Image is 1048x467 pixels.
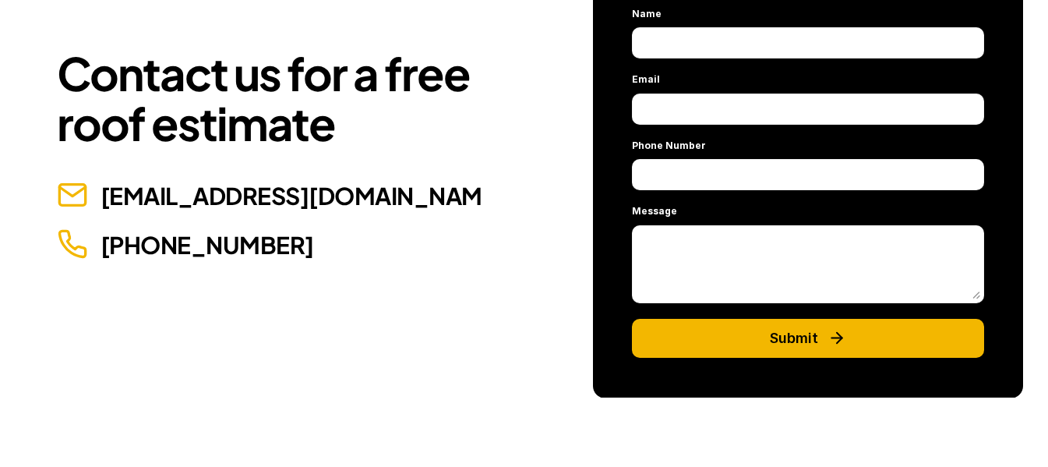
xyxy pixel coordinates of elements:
a: [EMAIL_ADDRESS][DOMAIN_NAME] [101,181,505,211]
input: Email [632,94,984,125]
p: Submit [770,330,818,347]
a: [PHONE_NUMBER] [101,230,314,260]
p: Phone Number [632,140,706,151]
input: Name [632,27,984,58]
p: Email [632,74,660,85]
textarea: Message [632,225,984,302]
p: Name [632,9,662,19]
h1: Contact us for a free roof estimate [57,48,482,148]
button: Submit [632,318,984,357]
p: Message [632,206,677,217]
input: Phone Number [632,159,984,190]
